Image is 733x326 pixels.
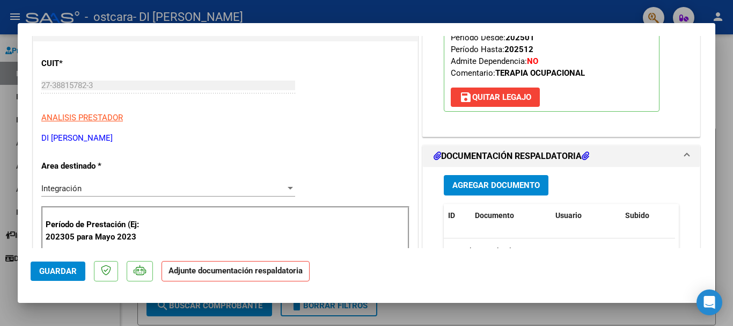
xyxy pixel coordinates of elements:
p: Area destinado * [41,160,152,172]
p: Período de Prestación (Ej: 202305 para Mayo 2023 [46,219,153,243]
span: Subido [625,211,649,220]
p: DI [PERSON_NAME] [41,132,409,144]
span: Documento [475,211,514,220]
span: Usuario [555,211,582,220]
span: Comentario: [451,68,585,78]
div: No data to display [444,238,675,265]
span: ANALISIS PRESTADOR [41,113,123,122]
p: CUIT [41,57,152,70]
strong: 202512 [504,45,533,54]
span: Guardar [39,266,77,276]
strong: Adjunte documentación respaldatoria [168,266,303,276]
span: ID [448,211,455,220]
mat-expansion-panel-header: DOCUMENTACIÓN RESPALDATORIA [423,146,700,167]
button: Guardar [31,262,85,281]
datatable-header-cell: ID [444,204,471,227]
h1: DOCUMENTACIÓN RESPALDATORIA [434,150,589,163]
span: Quitar Legajo [459,92,531,102]
strong: 202501 [505,33,534,42]
div: Open Intercom Messenger [697,289,722,315]
datatable-header-cell: Subido [621,204,675,227]
datatable-header-cell: Acción [675,204,728,227]
button: Quitar Legajo [451,88,540,107]
mat-icon: save [459,91,472,104]
span: Integración [41,184,82,193]
strong: TERAPIA OCUPACIONAL [495,68,585,78]
button: Agregar Documento [444,175,548,195]
span: Agregar Documento [452,181,540,191]
datatable-header-cell: Documento [471,204,551,227]
datatable-header-cell: Usuario [551,204,621,227]
strong: NO [527,56,538,66]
